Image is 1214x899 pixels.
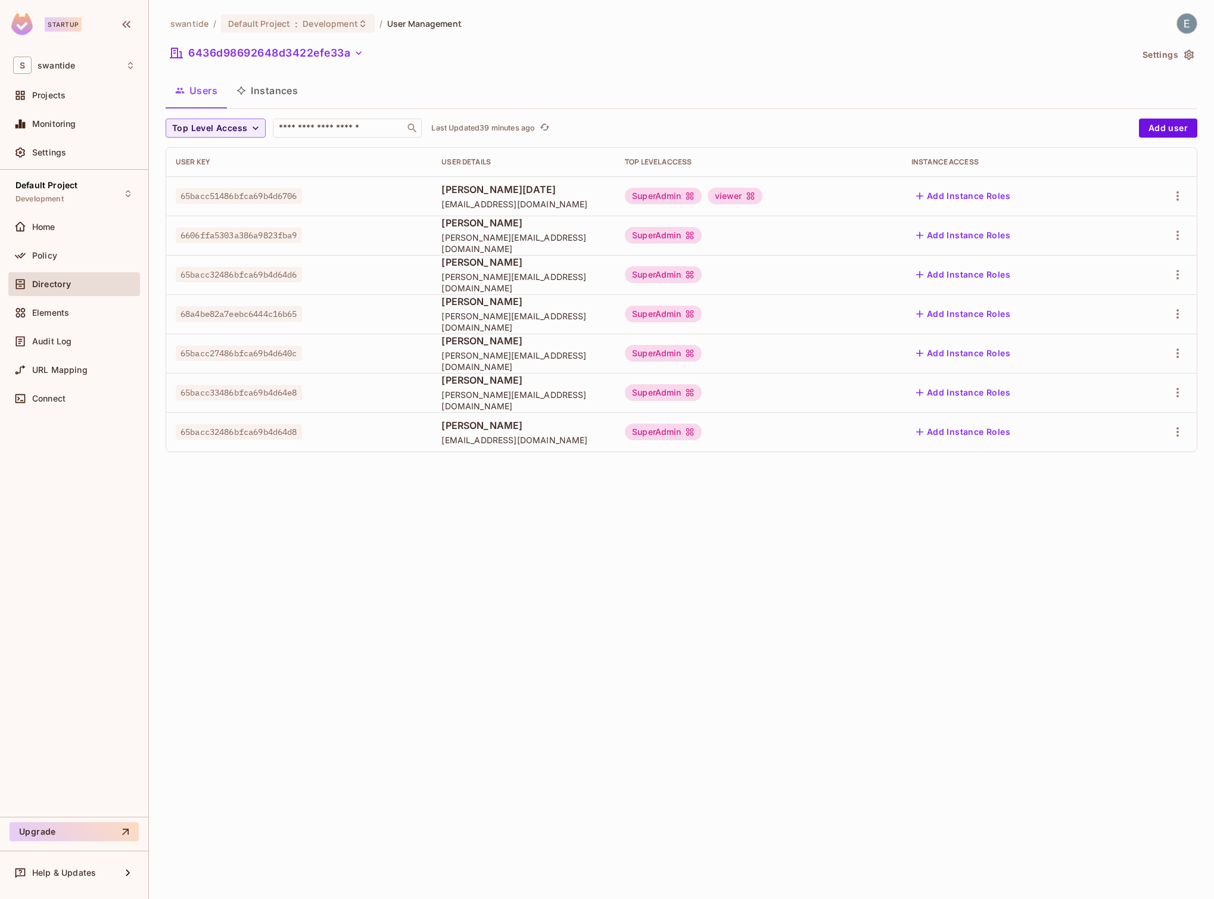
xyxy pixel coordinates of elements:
[1138,45,1197,64] button: Settings
[535,121,552,135] span: Click to refresh data
[441,334,606,347] span: [PERSON_NAME]
[441,374,606,387] span: [PERSON_NAME]
[32,222,55,232] span: Home
[32,337,71,346] span: Audit Log
[441,389,606,412] span: [PERSON_NAME][EMAIL_ADDRESS][DOMAIN_NAME]
[431,123,535,133] p: Last Updated 39 minutes ago
[227,76,307,105] button: Instances
[172,121,247,136] span: Top Level Access
[387,18,462,29] span: User Management
[911,186,1015,206] button: Add Instance Roles
[911,344,1015,363] button: Add Instance Roles
[294,19,298,29] span: :
[625,384,702,401] div: SuperAdmin
[32,148,66,157] span: Settings
[441,216,606,229] span: [PERSON_NAME]
[213,18,216,29] li: /
[45,17,82,32] div: Startup
[32,119,76,129] span: Monitoring
[15,194,64,204] span: Development
[911,304,1015,323] button: Add Instance Roles
[540,122,550,134] span: refresh
[176,306,302,322] span: 68a4be82a7eebc6444c16b65
[32,394,66,403] span: Connect
[32,868,96,878] span: Help & Updates
[911,265,1015,284] button: Add Instance Roles
[625,306,702,322] div: SuperAdmin
[13,57,32,74] span: S
[228,18,290,29] span: Default Project
[32,308,69,318] span: Elements
[166,76,227,105] button: Users
[176,157,422,167] div: User Key
[1139,119,1197,138] button: Add user
[625,188,702,204] div: SuperAdmin
[32,365,88,375] span: URL Mapping
[176,346,302,361] span: 65bacc27486bfca69b4d640c
[379,18,382,29] li: /
[176,188,302,204] span: 65bacc51486bfca69b4d6706
[441,157,606,167] div: User Details
[441,198,606,210] span: [EMAIL_ADDRESS][DOMAIN_NAME]
[11,13,33,35] img: SReyMgAAAABJRU5ErkJggg==
[441,434,606,446] span: [EMAIL_ADDRESS][DOMAIN_NAME]
[166,119,266,138] button: Top Level Access
[708,188,762,204] div: viewer
[303,18,357,29] span: Development
[911,422,1015,441] button: Add Instance Roles
[625,227,702,244] div: SuperAdmin
[911,383,1015,402] button: Add Instance Roles
[32,91,66,100] span: Projects
[441,232,606,254] span: [PERSON_NAME][EMAIL_ADDRESS][DOMAIN_NAME]
[32,251,57,260] span: Policy
[441,310,606,333] span: [PERSON_NAME][EMAIL_ADDRESS][DOMAIN_NAME]
[441,350,606,372] span: [PERSON_NAME][EMAIL_ADDRESS][DOMAIN_NAME]
[911,157,1117,167] div: Instance Access
[10,822,139,841] button: Upgrade
[441,271,606,294] span: [PERSON_NAME][EMAIL_ADDRESS][DOMAIN_NAME]
[625,266,702,283] div: SuperAdmin
[176,424,302,440] span: 65bacc32486bfca69b4d64d8
[176,385,302,400] span: 65bacc33486bfca69b4d64e8
[625,424,702,440] div: SuperAdmin
[537,121,552,135] button: refresh
[15,181,77,190] span: Default Project
[32,279,71,289] span: Directory
[441,419,606,432] span: [PERSON_NAME]
[911,226,1015,245] button: Add Instance Roles
[441,183,606,196] span: [PERSON_NAME][DATE]
[441,295,606,308] span: [PERSON_NAME]
[176,228,302,243] span: 6606ffa5303a386a9823fba9
[170,18,208,29] span: the active workspace
[38,61,75,70] span: Workspace: swantide
[176,267,302,282] span: 65bacc32486bfca69b4d64d6
[625,157,892,167] div: Top Level Access
[625,345,702,362] div: SuperAdmin
[441,256,606,269] span: [PERSON_NAME]
[1177,14,1197,33] img: Engineering Swantide
[166,43,368,63] button: 6436d98692648d3422efe33a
